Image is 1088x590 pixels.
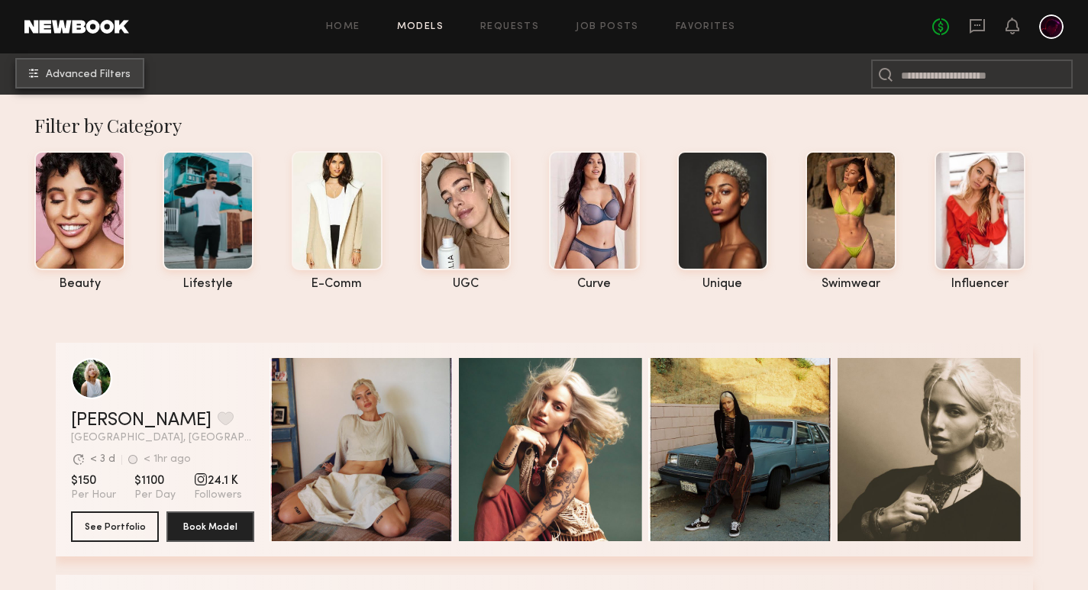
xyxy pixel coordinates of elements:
[292,278,383,291] div: e-comm
[576,22,639,32] a: Job Posts
[326,22,360,32] a: Home
[420,278,511,291] div: UGC
[71,488,116,502] span: Per Hour
[46,69,131,80] span: Advanced Filters
[677,278,768,291] div: unique
[676,22,736,32] a: Favorites
[194,488,242,502] span: Followers
[90,454,115,465] div: < 3 d
[34,278,125,291] div: beauty
[134,473,176,488] span: $1100
[134,488,176,502] span: Per Day
[194,473,242,488] span: 24.1 K
[163,278,253,291] div: lifestyle
[806,278,896,291] div: swimwear
[549,278,640,291] div: curve
[71,473,116,488] span: $150
[144,454,191,465] div: < 1hr ago
[15,58,144,89] button: Advanced Filters
[34,113,1069,137] div: Filter by Category
[71,411,211,430] a: [PERSON_NAME]
[397,22,444,32] a: Models
[480,22,539,32] a: Requests
[71,433,254,443] span: [GEOGRAPHIC_DATA], [GEOGRAPHIC_DATA]
[935,278,1025,291] div: influencer
[166,511,254,542] button: Book Model
[71,511,159,542] button: See Portfolio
